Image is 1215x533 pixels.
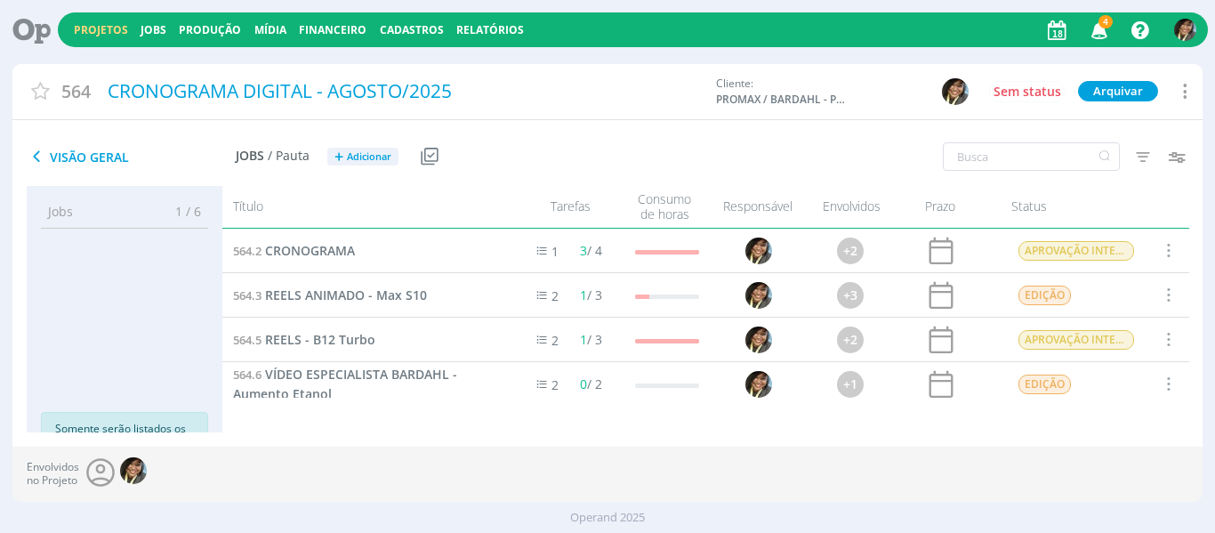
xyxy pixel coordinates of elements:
button: Financeiro [294,23,372,37]
span: 1 [551,243,559,260]
button: +Adicionar [327,148,398,166]
button: Produção [173,23,246,37]
span: VÍDEO ESPECIALISTA BARDAHL - Aumento Etanol [233,366,457,402]
div: +3 [836,282,863,309]
a: 564.2CRONOGRAMA [233,241,355,261]
img: S [120,457,147,484]
a: 564.5REELS - B12 Turbo [233,330,375,350]
span: / Pauta [268,149,310,164]
span: 1 / 6 [162,202,201,221]
span: / 3 [580,287,602,303]
div: CRONOGRAMA DIGITAL - AGOSTO/2025 [101,71,706,112]
a: 564.6VÍDEO ESPECIALISTA BARDAHL - Aumento Etanol [233,365,495,403]
span: Visão Geral [27,146,236,167]
div: Consumo de horas [620,191,709,222]
a: Jobs [141,22,166,37]
button: 4 [1080,14,1116,46]
span: 4 [1098,15,1113,28]
span: 3 [580,242,587,259]
div: Responsável [709,191,807,222]
input: Busca [943,142,1120,171]
button: Relatórios [451,23,529,37]
span: Adicionar [347,151,391,163]
div: Título [222,191,505,222]
span: 0 [580,376,587,392]
span: APROVAÇÃO INTERNA [1018,330,1133,350]
img: S [942,78,969,105]
span: 564 [61,78,91,104]
img: S [744,371,771,398]
span: 564.2 [233,243,262,259]
button: Mídia [249,23,292,37]
span: 2 [551,287,559,304]
span: / 3 [580,331,602,348]
img: S [744,238,771,264]
span: Sem status [994,83,1061,100]
div: +1 [836,371,863,398]
span: 1 [580,287,587,303]
span: 2 [551,376,559,393]
button: S [1173,14,1197,45]
div: Cliente: [716,76,996,108]
span: 2 [551,332,559,349]
span: Jobs [48,202,73,221]
img: S [1174,19,1196,41]
img: S [744,282,771,309]
a: Relatórios [456,22,524,37]
span: / 4 [580,242,602,259]
a: Mídia [254,22,286,37]
p: Somente serão listados os documentos que você possui permissão [55,421,194,469]
span: 1 [580,331,587,348]
span: CRONOGRAMA [265,242,355,259]
span: EDIÇÃO [1018,286,1070,305]
div: Tarefas [504,191,620,222]
a: 564.3REELS ANIMADO - Max S10 [233,286,427,305]
span: APROVAÇÃO INTERNA [1018,241,1133,261]
span: + [334,148,343,166]
div: Status [985,191,1145,222]
span: EDIÇÃO [1018,375,1070,394]
span: REELS ANIMADO - Max S10 [265,287,427,303]
button: Cadastros [374,23,449,37]
span: PROMAX / BARDAHL - PROMAX PRODUTOS MÁXIMOS S/A INDÚSTRIA E COMÉRCIO [716,92,849,108]
div: Prazo [896,191,985,222]
span: 564.6 [233,367,262,383]
a: Projetos [74,22,128,37]
button: Arquivar [1078,81,1158,101]
button: Projetos [68,23,133,37]
span: / 2 [580,376,602,392]
img: S [744,327,771,353]
span: Jobs [236,149,264,164]
a: Financeiro [299,22,366,37]
div: +2 [836,238,863,264]
div: +2 [836,327,863,353]
button: Jobs [135,23,172,37]
span: REELS - B12 Turbo [265,331,375,348]
span: 564.3 [233,287,262,303]
span: Envolvidos no Projeto [27,461,79,487]
button: Sem status [989,81,1066,102]
button: S [941,77,970,106]
a: Produção [179,22,241,37]
div: Envolvidos [807,191,896,222]
span: Cadastros [380,22,444,37]
span: 564.5 [233,332,262,348]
